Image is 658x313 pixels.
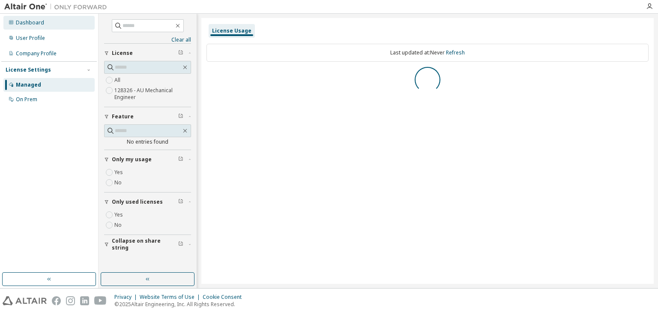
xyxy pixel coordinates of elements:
div: Cookie Consent [203,294,247,301]
img: linkedin.svg [80,296,89,305]
button: Collapse on share string [104,235,191,254]
button: Only my usage [104,150,191,169]
div: License Settings [6,66,51,73]
div: License Usage [212,27,251,34]
span: License [112,50,133,57]
span: Only my usage [112,156,152,163]
a: Refresh [446,49,465,56]
div: User Profile [16,35,45,42]
label: Yes [114,167,125,178]
span: Clear filter [178,199,183,205]
label: Yes [114,210,125,220]
img: Altair One [4,3,111,11]
span: Clear filter [178,113,183,120]
label: No [114,178,123,188]
button: Feature [104,107,191,126]
img: facebook.svg [52,296,61,305]
a: Clear all [104,36,191,43]
p: © 2025 Altair Engineering, Inc. All Rights Reserved. [114,301,247,308]
div: Privacy [114,294,140,301]
span: Clear filter [178,156,183,163]
button: License [104,44,191,63]
span: Feature [112,113,134,120]
span: Clear filter [178,50,183,57]
div: Dashboard [16,19,44,26]
div: Last updated at: Never [206,44,649,62]
span: Collapse on share string [112,238,178,251]
button: Only used licenses [104,193,191,211]
div: Website Terms of Use [140,294,203,301]
label: No [114,220,123,230]
img: altair_logo.svg [3,296,47,305]
span: Only used licenses [112,199,163,205]
label: All [114,75,122,85]
div: On Prem [16,96,37,103]
label: 128326 - AU Mechanical Engineer [114,85,191,102]
span: Clear filter [178,241,183,248]
div: Company Profile [16,50,57,57]
img: youtube.svg [94,296,107,305]
div: Managed [16,81,41,88]
div: No entries found [104,138,191,145]
img: instagram.svg [66,296,75,305]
